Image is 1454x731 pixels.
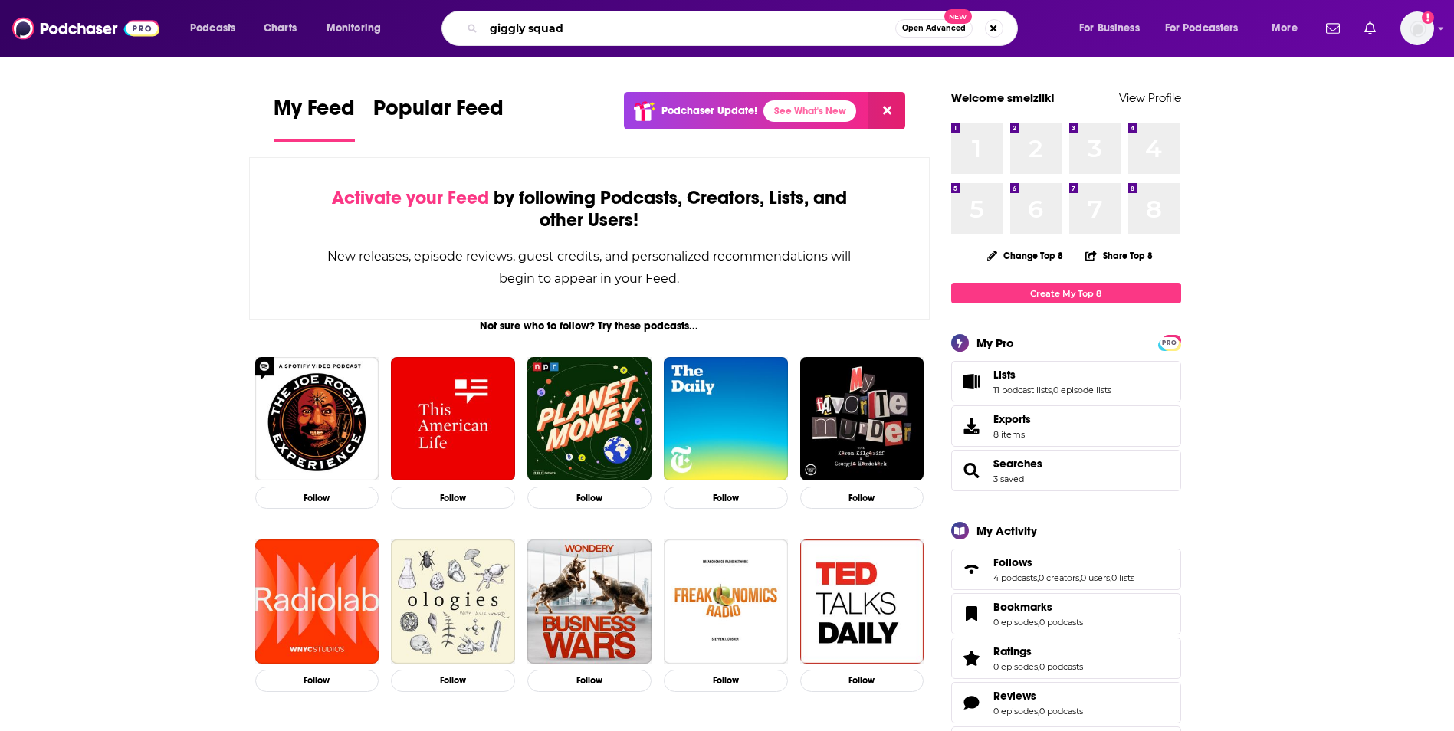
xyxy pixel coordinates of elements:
[957,415,987,437] span: Exports
[255,539,379,664] img: Radiolab
[1079,18,1140,39] span: For Business
[1261,16,1317,41] button: open menu
[391,539,515,664] img: Ologies with Alie Ward
[332,186,489,209] span: Activate your Feed
[327,18,381,39] span: Monitoring
[1111,572,1134,583] a: 0 lists
[254,16,306,41] a: Charts
[274,95,355,130] span: My Feed
[951,638,1181,679] span: Ratings
[249,320,930,333] div: Not sure who to follow? Try these podcasts...
[951,450,1181,491] span: Searches
[1320,15,1346,41] a: Show notifications dropdown
[391,357,515,481] img: This American Life
[327,245,853,290] div: New releases, episode reviews, guest credits, and personalized recommendations will begin to appe...
[1422,11,1434,24] svg: Add a profile image
[527,487,652,509] button: Follow
[993,661,1038,672] a: 0 episodes
[12,14,159,43] img: Podchaser - Follow, Share and Rate Podcasts
[391,670,515,692] button: Follow
[951,361,1181,402] span: Lists
[1119,90,1181,105] a: View Profile
[993,689,1036,703] span: Reviews
[1038,661,1039,672] span: ,
[800,539,924,664] a: TED Talks Daily
[800,670,924,692] button: Follow
[800,357,924,481] a: My Favorite Murder with Karen Kilgariff and Georgia Hardstark
[951,90,1055,105] a: Welcome smeizlik!
[1085,241,1154,270] button: Share Top 8
[951,405,1181,447] a: Exports
[993,556,1032,569] span: Follows
[993,412,1031,426] span: Exports
[1081,572,1110,583] a: 0 users
[993,368,1111,382] a: Lists
[951,593,1181,634] span: Bookmarks
[1165,18,1239,39] span: For Podcasters
[978,246,1073,265] button: Change Top 8
[1039,617,1083,628] a: 0 podcasts
[664,357,788,481] img: The Daily
[944,9,972,24] span: New
[902,25,966,32] span: Open Advanced
[527,670,652,692] button: Follow
[993,429,1031,440] span: 8 items
[1079,572,1081,583] span: ,
[1400,11,1434,45] button: Show profile menu
[957,692,987,713] a: Reviews
[993,644,1083,658] a: Ratings
[993,600,1083,614] a: Bookmarks
[190,18,235,39] span: Podcasts
[993,556,1134,569] a: Follows
[1039,572,1079,583] a: 0 creators
[664,670,788,692] button: Follow
[1038,706,1039,716] span: ,
[951,549,1181,590] span: Follows
[800,487,924,509] button: Follow
[661,104,757,117] p: Podchaser Update!
[957,603,987,624] a: Bookmarks
[1037,572,1039,583] span: ,
[316,16,401,41] button: open menu
[993,600,1052,614] span: Bookmarks
[957,647,987,669] a: Ratings
[527,357,652,481] img: Planet Money
[993,572,1037,583] a: 4 podcasts
[1358,15,1382,41] a: Show notifications dropdown
[763,100,856,122] a: See What's New
[484,16,895,41] input: Search podcasts, credits, & more...
[1110,572,1111,583] span: ,
[255,357,379,481] img: The Joe Rogan Experience
[1053,385,1111,395] a: 0 episode lists
[993,474,1024,484] a: 3 saved
[951,283,1181,303] a: Create My Top 8
[255,670,379,692] button: Follow
[976,523,1037,538] div: My Activity
[327,187,853,231] div: by following Podcasts, Creators, Lists, and other Users!
[527,539,652,664] img: Business Wars
[993,457,1042,470] span: Searches
[1160,337,1179,349] span: PRO
[255,487,379,509] button: Follow
[957,460,987,481] a: Searches
[1038,617,1039,628] span: ,
[1039,661,1083,672] a: 0 podcasts
[951,682,1181,723] span: Reviews
[993,706,1038,716] a: 0 episodes
[664,539,788,664] img: Freakonomics Radio
[993,385,1052,395] a: 11 podcast lists
[957,371,987,392] a: Lists
[993,368,1016,382] span: Lists
[664,487,788,509] button: Follow
[1155,16,1261,41] button: open menu
[993,644,1032,658] span: Ratings
[993,689,1083,703] a: Reviews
